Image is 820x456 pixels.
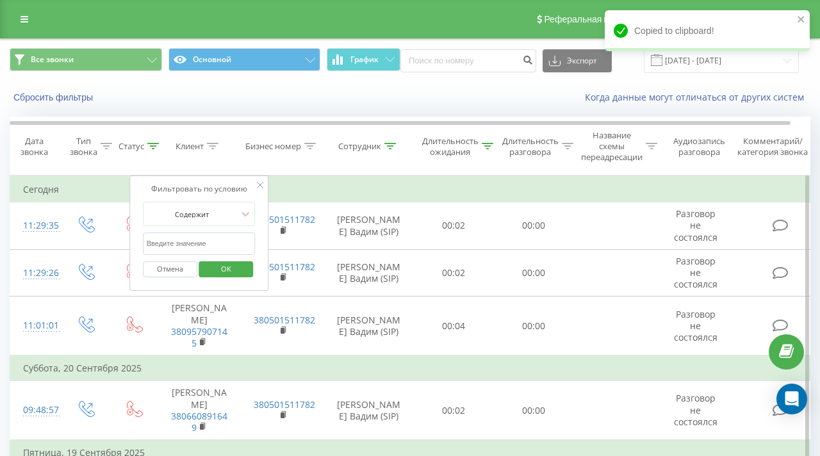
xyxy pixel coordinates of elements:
div: Комментарий/категория звонка [735,136,810,158]
span: Все звонки [31,54,74,65]
div: Клиент [176,141,204,152]
a: 380501511782 [254,213,315,225]
a: 380660891649 [171,410,227,434]
span: Разговор не состоялся [674,208,717,243]
div: Статус [119,141,144,152]
td: 00:02 [414,249,494,297]
div: Бизнес номер [245,141,301,152]
td: [PERSON_NAME] Вадим (SIP) [324,297,414,355]
div: 09:48:57 [23,398,49,423]
div: 11:29:26 [23,261,49,286]
td: 00:00 [494,297,574,355]
button: Экспорт [543,49,612,72]
div: Длительность разговора [502,136,559,158]
div: 11:29:35 [23,213,49,238]
td: 00:00 [494,249,574,297]
span: График [350,55,379,64]
button: Основной [168,48,321,71]
button: График [327,48,400,71]
input: Поиск по номеру [400,49,536,72]
input: Введите значение [143,232,256,255]
a: 380501511782 [254,261,315,273]
span: Разговор не состоялся [674,392,717,427]
td: 00:04 [414,297,494,355]
span: Реферальная программа [544,14,649,24]
div: Copied to clipboard! [605,10,810,51]
td: [PERSON_NAME] Вадим (SIP) [324,249,414,297]
div: 11:01:01 [23,313,49,338]
a: 380501511782 [254,314,315,326]
div: Аудиозапись разговора [668,136,730,158]
button: Отмена [143,261,197,277]
td: 00:02 [414,202,494,250]
td: [PERSON_NAME] Вадим (SIP) [324,202,414,250]
div: Название схемы переадресации [581,130,643,163]
td: [PERSON_NAME] [158,381,241,440]
div: Длительность ожидания [422,136,479,158]
td: 00:00 [494,202,574,250]
span: OK [208,259,244,279]
a: Когда данные могут отличаться от других систем [585,91,810,103]
div: Сотрудник [338,141,381,152]
span: Разговор не состоялся [674,255,717,290]
span: Разговор не состоялся [674,308,717,343]
div: Open Intercom Messenger [776,384,807,414]
td: [PERSON_NAME] Вадим (SIP) [324,381,414,440]
td: [PERSON_NAME] [158,297,241,355]
div: Дата звонка [10,136,58,158]
button: close [797,14,806,26]
button: Все звонки [10,48,162,71]
a: 380957907145 [171,325,227,349]
td: 00:02 [414,381,494,440]
div: Фильтровать по условию [143,183,256,195]
a: 380501511782 [254,398,315,411]
div: Тип звонка [70,136,97,158]
td: 00:00 [494,381,574,440]
button: OK [199,261,254,277]
button: Сбросить фильтры [10,92,99,103]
